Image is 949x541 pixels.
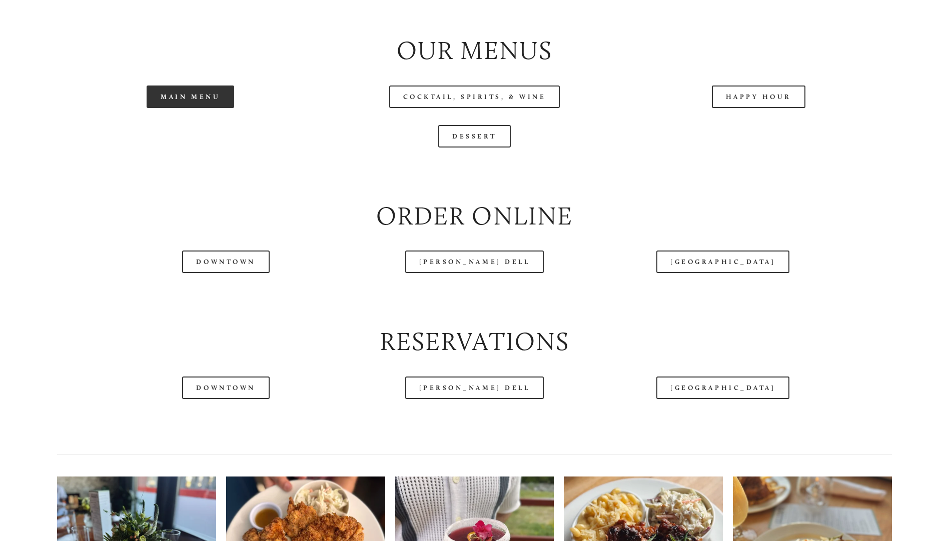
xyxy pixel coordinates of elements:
[405,250,544,273] a: [PERSON_NAME] Dell
[147,85,234,108] a: Main Menu
[182,250,269,273] a: Downtown
[656,250,789,273] a: [GEOGRAPHIC_DATA]
[389,85,560,108] a: Cocktail, Spirits, & Wine
[405,376,544,399] a: [PERSON_NAME] Dell
[656,376,789,399] a: [GEOGRAPHIC_DATA]
[438,125,511,147] a: Dessert
[182,376,269,399] a: Downtown
[712,85,806,108] a: Happy Hour
[57,198,892,234] h2: Order Online
[57,324,892,359] h2: Reservations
